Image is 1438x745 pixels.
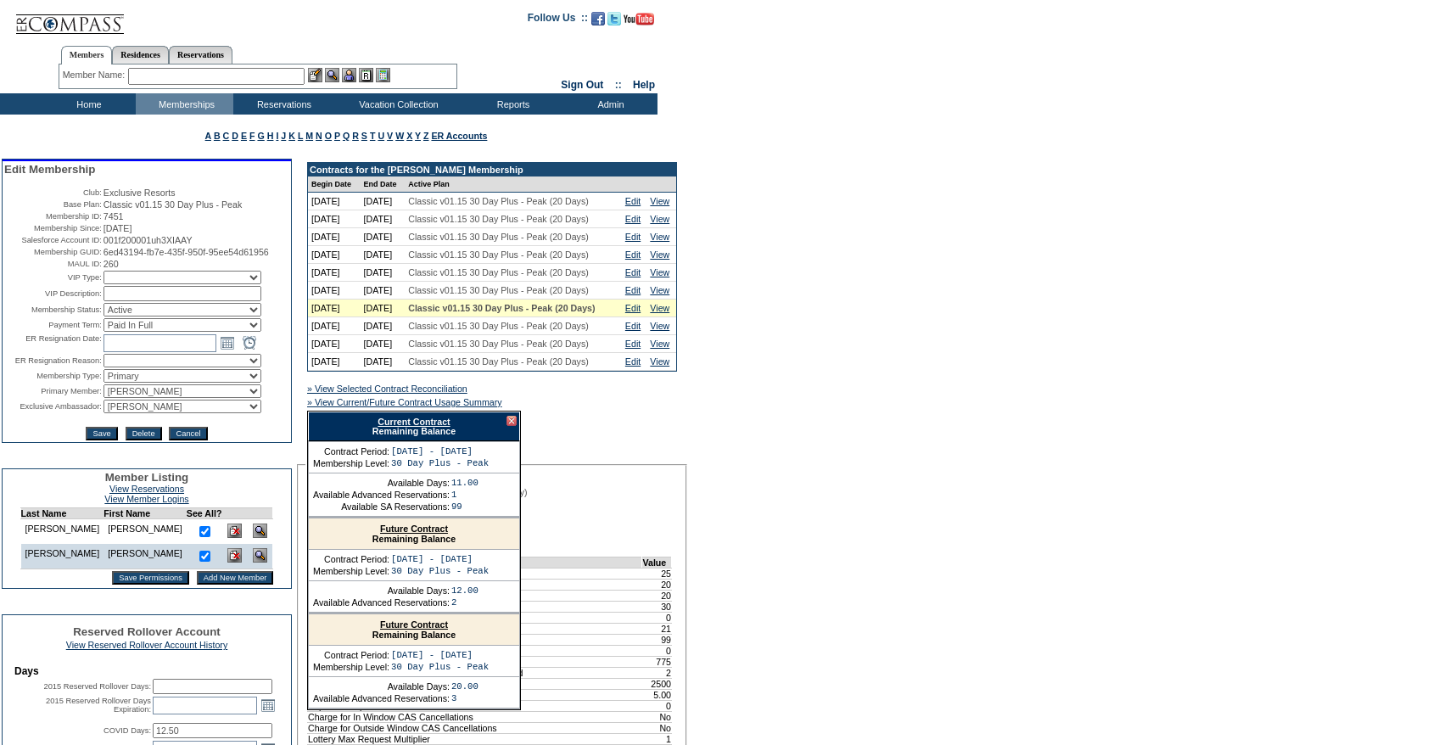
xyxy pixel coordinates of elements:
label: 2015 Reserved Rollover Days: [43,682,151,691]
a: R [352,131,359,141]
a: View [650,321,669,331]
td: Contract Period: [313,650,389,660]
td: Club: [4,188,102,198]
span: Classic v01.15 30 Day Plus - Peak (20 Days) [408,214,589,224]
a: Future Contract [380,524,448,534]
td: 3 [451,693,478,703]
td: [DATE] [308,246,361,264]
img: View Dashboard [253,548,267,563]
td: 5.00 [642,689,672,700]
a: Follow us on Twitter [607,17,621,27]
span: Classic v01.15 30 Day Plus - Peak (20 Days) [408,321,589,331]
img: Subscribe to our YouTube Channel [624,13,654,25]
td: 775 [642,656,672,667]
img: Follow us on Twitter [607,12,621,25]
span: Classic v01.15 30 Day Plus - Peak (20 Days) [408,339,589,349]
td: [PERSON_NAME] [20,544,104,569]
td: Membership Status: [4,303,102,316]
a: Edit [625,339,641,349]
td: [DATE] [308,335,361,353]
a: O [325,131,332,141]
td: Membership Since: [4,223,102,233]
label: COVID Days: [104,726,151,735]
a: N [316,131,322,141]
td: 30 [642,601,672,612]
td: Primary Member: [4,384,102,398]
a: Edit [625,321,641,331]
td: Base Plan: [4,199,102,210]
span: Edit Membership [4,163,95,176]
img: Impersonate [342,68,356,82]
a: Help [633,79,655,91]
td: [PERSON_NAME] [104,544,187,569]
a: V [387,131,393,141]
a: View [650,285,669,295]
a: I [276,131,278,141]
td: [DATE] - [DATE] [391,446,489,457]
td: Available Advanced Reservations: [313,490,450,500]
td: [DATE] [361,317,406,335]
td: 20 [642,590,672,601]
a: Edit [625,232,641,242]
a: M [305,131,313,141]
span: Reserved Rollover Account [73,625,221,638]
a: E [241,131,247,141]
span: Member Listing [105,471,189,484]
td: 25 [642,568,672,579]
a: Reservations [169,46,232,64]
td: Exclusive Ambassador: [4,400,102,413]
td: [DATE] [308,210,361,228]
td: 0 [642,612,672,623]
input: Delete [126,427,162,440]
td: [PERSON_NAME] [20,519,104,545]
td: Vacation Collection [331,93,462,115]
a: Current Contract [378,417,450,427]
span: [DATE] [104,223,132,233]
td: 30 Day Plus - Peak [391,566,489,576]
td: No [642,711,672,722]
td: 0 [642,700,672,711]
img: Delete [227,524,242,538]
td: Available Days: [313,478,450,488]
span: 6ed43194-fb7e-435f-950f-95ee54d61956 [104,247,269,257]
legend: Contract Details [305,460,373,470]
a: Residences [112,46,169,64]
a: Edit [625,249,641,260]
a: Edit [625,196,641,206]
td: 11.00 [451,478,478,488]
td: Contract Period: [313,554,389,564]
td: Value [642,557,672,568]
td: Last Name [20,508,104,519]
a: Y [415,131,421,141]
td: Membership ID: [4,211,102,221]
td: [PERSON_NAME] [104,519,187,545]
td: [DATE] [361,282,406,300]
td: [DATE] [361,353,406,371]
span: 001f200001uh3XIAAY [104,235,193,245]
img: View Dashboard [253,524,267,538]
span: Classic v01.15 30 Day Plus - Peak (20 Days) [408,232,589,242]
td: 20.00 [451,681,478,692]
a: View [650,339,669,349]
td: End Date [361,176,406,193]
div: Member Name: [63,68,128,82]
input: Cancel [169,427,207,440]
td: Contract Period: [313,446,389,457]
div: Remaining Balance [308,412,520,441]
a: View Reserved Rollover Account History [66,640,228,650]
td: [DATE] [308,353,361,371]
td: Days [14,665,279,677]
a: L [298,131,303,141]
span: Classic v01.15 30 Day Plus - Peak (20 Days) [408,249,589,260]
td: [DATE] [308,300,361,317]
a: D [232,131,238,141]
img: Become our fan on Facebook [591,12,605,25]
a: Become our fan on Facebook [591,17,605,27]
span: Classic v01.15 30 Day Plus - Peak [104,199,242,210]
span: :: [615,79,622,91]
a: Open the calendar popup. [218,333,237,352]
td: MAUL ID: [4,259,102,269]
td: Active Plan [405,176,622,193]
a: View [650,356,669,367]
span: 260 [104,259,119,269]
